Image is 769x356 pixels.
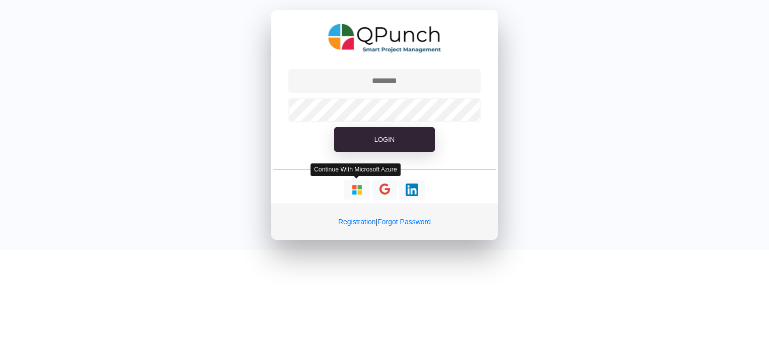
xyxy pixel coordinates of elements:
[399,180,425,200] button: Continue With LinkedIn
[406,184,418,196] img: Loading...
[372,180,397,200] button: Continue With Google
[377,218,431,226] a: Forgot Password
[328,20,441,56] img: QPunch
[351,184,363,196] img: Loading...
[271,204,498,240] div: |
[311,163,401,176] div: Continue With Microsoft Azure
[334,127,435,152] button: Login
[374,136,395,143] span: Login
[338,218,376,226] a: Registration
